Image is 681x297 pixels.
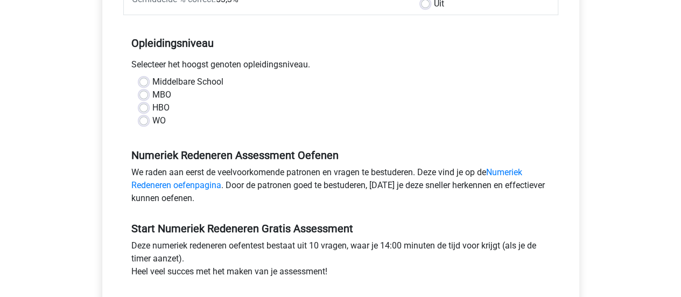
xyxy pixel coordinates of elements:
[131,32,550,54] h5: Opleidingsniveau
[152,88,171,101] label: MBO
[131,222,550,235] h5: Start Numeriek Redeneren Gratis Assessment
[152,101,170,114] label: HBO
[123,239,558,282] div: Deze numeriek redeneren oefentest bestaat uit 10 vragen, waar je 14:00 minuten de tijd voor krijg...
[152,114,166,127] label: WO
[131,149,550,162] h5: Numeriek Redeneren Assessment Oefenen
[123,58,558,75] div: Selecteer het hoogst genoten opleidingsniveau.
[123,166,558,209] div: We raden aan eerst de veelvoorkomende patronen en vragen te bestuderen. Deze vind je op de . Door...
[131,167,522,190] a: Numeriek Redeneren oefenpagina
[152,75,223,88] label: Middelbare School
